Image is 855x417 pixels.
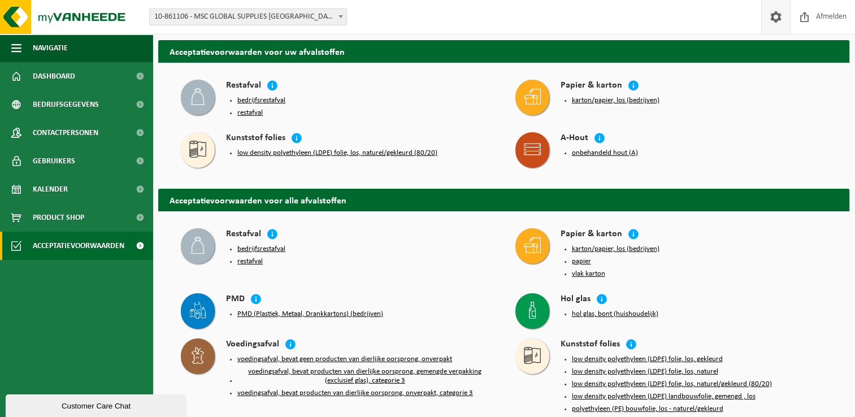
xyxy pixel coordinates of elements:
span: Acceptatievoorwaarden [33,232,124,260]
span: Navigatie [33,34,68,62]
button: papier [572,257,591,266]
span: 10-861106 - MSC GLOBAL SUPPLIES BELGIUM KRUISWEG - ANTWERPEN [150,9,346,25]
h4: Kunststof folies [226,132,285,145]
button: low density polyethyleen (LDPE) folie, los, gekleurd [572,355,723,364]
button: restafval [237,257,263,266]
h2: Acceptatievoorwaarden voor alle afvalstoffen [158,189,849,211]
h4: Voedingsafval [226,338,279,351]
button: restafval [237,108,263,118]
button: hol glas, bont (huishoudelijk) [572,310,658,319]
button: low density polyethyleen (LDPE) folie, los, naturel/gekleurd (80/20) [572,380,772,389]
iframe: chat widget [6,392,189,417]
h4: A-Hout [561,132,588,145]
h4: Restafval [226,80,261,93]
button: polyethyleen (PE) bouwfolie, los - naturel/gekleurd [572,405,723,414]
button: low density polyethyleen (LDPE) landbouwfolie, gemengd , los [572,392,756,401]
button: bedrijfsrestafval [237,96,285,105]
button: PMD (Plastiek, Metaal, Drankkartons) (bedrijven) [237,310,383,319]
span: Contactpersonen [33,119,98,147]
button: bedrijfsrestafval [237,245,285,254]
span: Gebruikers [33,147,75,175]
button: low density polyethyleen (LDPE) folie, los, naturel [572,367,718,376]
button: voedingsafval, bevat producten van dierlijke oorsprong, gemengde verpakking (exclusief glas), cat... [237,367,493,385]
h4: Hol glas [561,293,591,306]
h4: Papier & karton [561,80,622,93]
button: karton/papier, los (bedrijven) [572,96,659,105]
button: low density polyethyleen (LDPE) folie, los, naturel/gekleurd (80/20) [237,149,437,158]
button: vlak karton [572,270,605,279]
button: onbehandeld hout (A) [572,149,638,158]
h4: Papier & karton [561,228,622,241]
h4: Restafval [226,228,261,241]
h2: Acceptatievoorwaarden voor uw afvalstoffen [158,40,849,62]
button: voedingsafval, bevat geen producten van dierlijke oorsprong, onverpakt [237,355,452,364]
span: 10-861106 - MSC GLOBAL SUPPLIES BELGIUM KRUISWEG - ANTWERPEN [149,8,347,25]
span: Bedrijfsgegevens [33,90,99,119]
span: Product Shop [33,203,84,232]
h4: Kunststof folies [561,338,620,351]
button: karton/papier, los (bedrijven) [572,245,659,254]
h4: PMD [226,293,245,306]
span: Dashboard [33,62,75,90]
button: voedingsafval, bevat producten van dierlijke oorsprong, onverpakt, categorie 3 [237,389,473,398]
span: Kalender [33,175,68,203]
